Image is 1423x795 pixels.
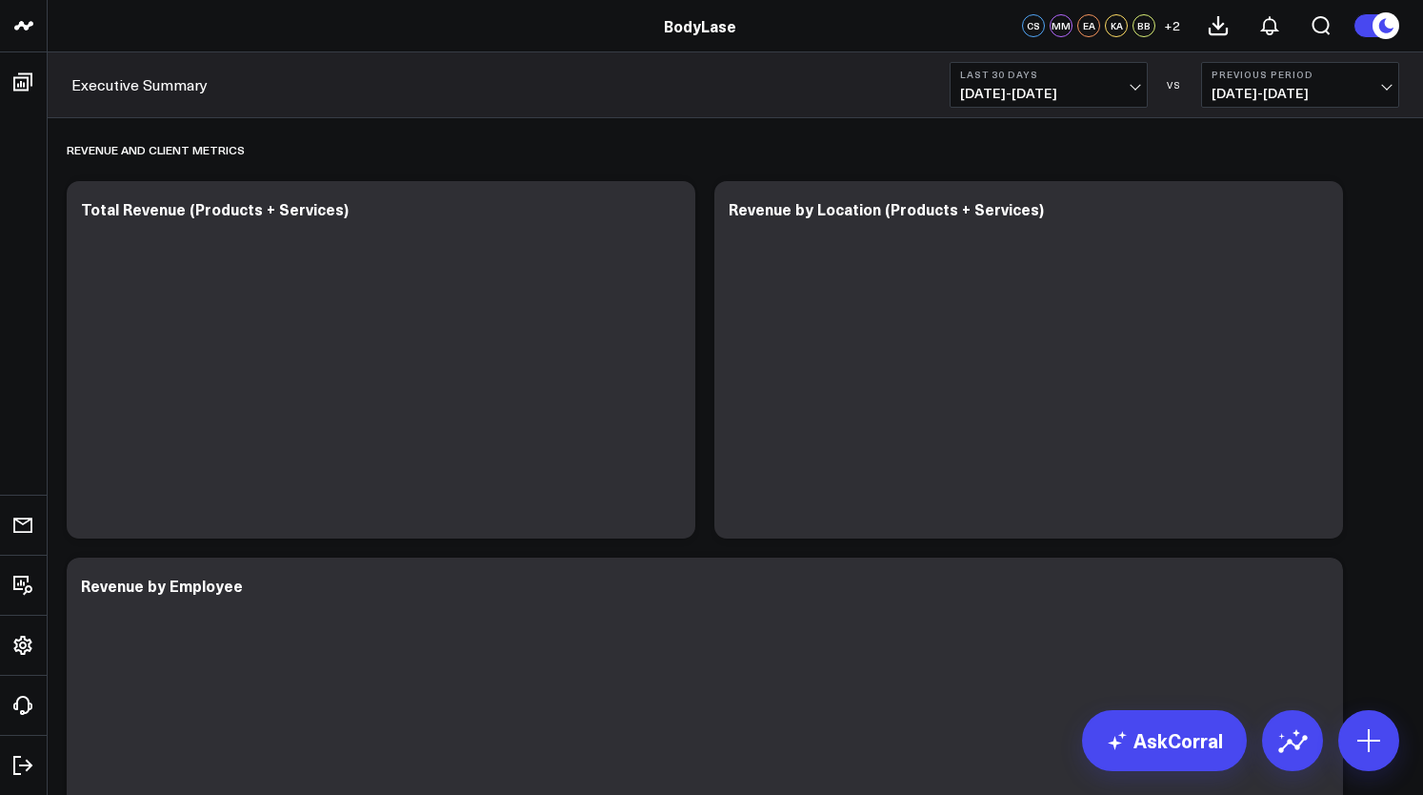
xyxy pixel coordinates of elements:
b: Last 30 Days [960,69,1137,80]
a: AskCorral [1082,710,1247,771]
b: Previous Period [1212,69,1389,80]
div: Revenue by Employee [81,575,243,596]
div: MM [1050,14,1072,37]
button: +2 [1160,14,1183,37]
div: BB [1132,14,1155,37]
div: Total Revenue (Products + Services) [81,198,349,219]
div: CS [1022,14,1045,37]
span: [DATE] - [DATE] [960,86,1137,101]
div: Revenue by Location (Products + Services) [729,198,1044,219]
span: [DATE] - [DATE] [1212,86,1389,101]
div: Revenue and Client Metrics [67,128,245,172]
button: Previous Period[DATE]-[DATE] [1201,62,1399,108]
a: BodyLase [664,15,736,36]
div: EA [1077,14,1100,37]
span: + 2 [1164,19,1180,32]
button: Last 30 Days[DATE]-[DATE] [950,62,1148,108]
a: Executive Summary [71,74,208,95]
div: KA [1105,14,1128,37]
div: VS [1157,79,1192,91]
